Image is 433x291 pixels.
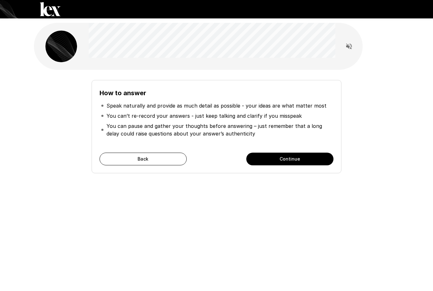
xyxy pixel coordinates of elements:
[100,89,146,97] b: How to answer
[107,112,302,120] p: You can’t re-record your answers - just keep talking and clarify if you misspeak
[45,30,77,62] img: lex_avatar2.png
[343,40,355,53] button: Read questions aloud
[107,102,326,109] p: Speak naturally and provide as much detail as possible - your ideas are what matter most
[246,153,333,165] button: Continue
[100,153,187,165] button: Back
[107,122,332,137] p: You can pause and gather your thoughts before answering – just remember that a long delay could r...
